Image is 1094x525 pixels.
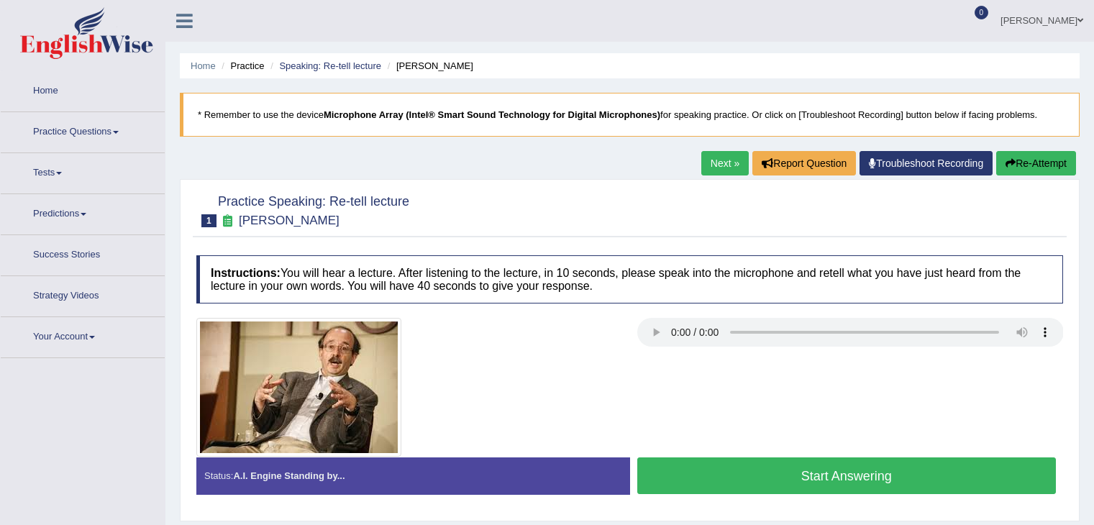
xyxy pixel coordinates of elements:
li: Practice [218,59,264,73]
a: Tests [1,153,165,189]
button: Report Question [752,151,856,175]
a: Practice Questions [1,112,165,148]
a: Troubleshoot Recording [860,151,993,175]
b: Microphone Array (Intel® Smart Sound Technology for Digital Microphones) [324,109,660,120]
strong: A.I. Engine Standing by... [233,470,345,481]
button: Start Answering [637,457,1057,494]
blockquote: * Remember to use the device for speaking practice. Or click on [Troubleshoot Recording] button b... [180,93,1080,137]
small: [PERSON_NAME] [239,214,339,227]
small: Exam occurring question [220,214,235,228]
a: Predictions [1,194,165,230]
span: 1 [201,214,216,227]
li: [PERSON_NAME] [384,59,473,73]
a: Your Account [1,317,165,353]
h2: Practice Speaking: Re-tell lecture [196,191,409,227]
a: Strategy Videos [1,276,165,312]
button: Re-Attempt [996,151,1076,175]
a: Home [191,60,216,71]
h4: You will hear a lecture. After listening to the lecture, in 10 seconds, please speak into the mic... [196,255,1063,303]
b: Instructions: [211,267,281,279]
a: Success Stories [1,235,165,271]
div: Status: [196,457,630,494]
span: 0 [975,6,989,19]
a: Next » [701,151,749,175]
a: Home [1,71,165,107]
a: Speaking: Re-tell lecture [279,60,381,71]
